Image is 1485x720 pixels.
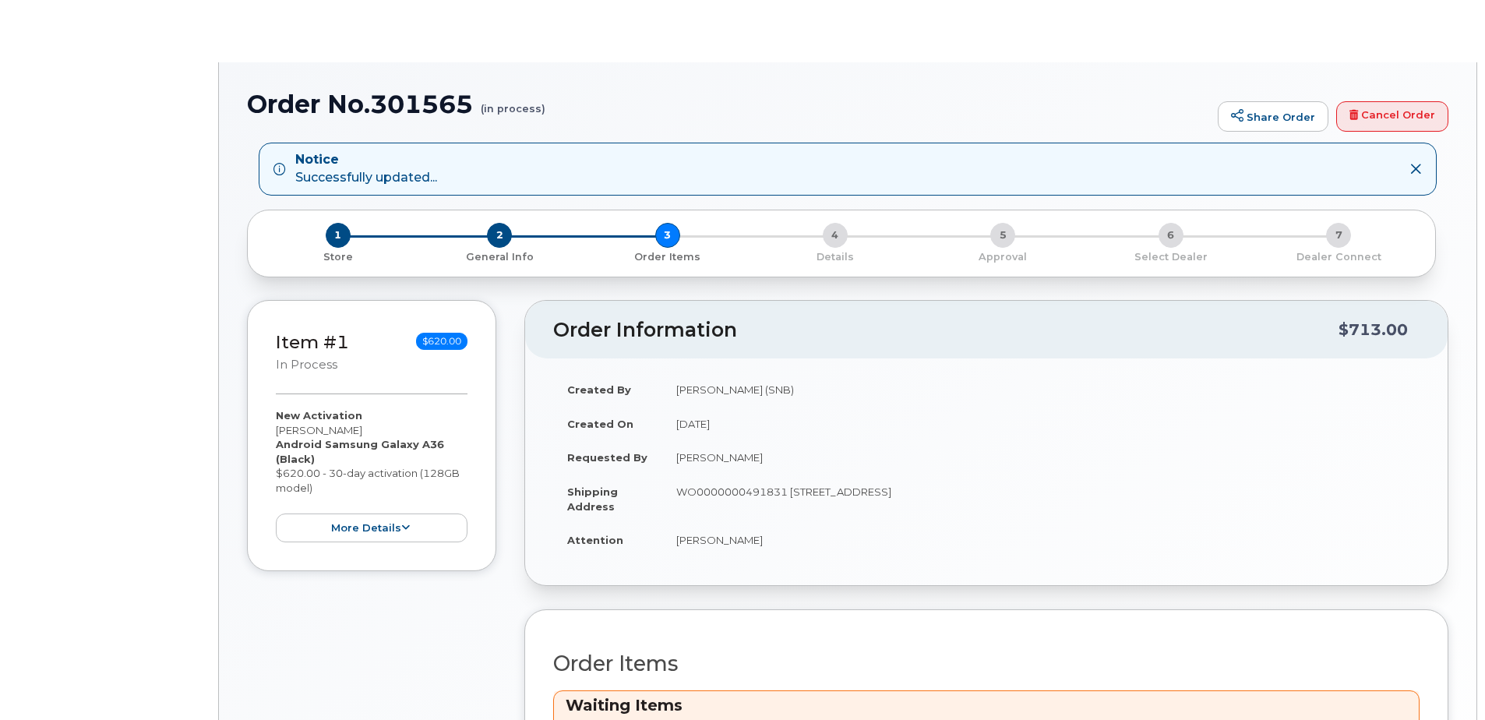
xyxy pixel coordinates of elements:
[1336,101,1448,132] a: Cancel Order
[326,223,351,248] span: 1
[567,485,618,513] strong: Shipping Address
[481,90,545,115] small: (in process)
[487,223,512,248] span: 2
[415,248,583,264] a: 2 General Info
[276,438,444,465] strong: Android Samsung Galaxy A36 (Black)
[662,372,1420,407] td: [PERSON_NAME] (SNB)
[416,333,467,350] span: $620.00
[276,409,362,422] strong: New Activation
[295,151,437,169] strong: Notice
[1339,315,1408,344] div: $713.00
[567,418,633,430] strong: Created On
[295,151,437,187] div: Successfully updated...
[662,407,1420,441] td: [DATE]
[266,250,409,264] p: Store
[567,383,631,396] strong: Created By
[276,514,467,542] button: more details
[1218,101,1328,132] a: Share Order
[422,250,577,264] p: General Info
[566,695,1407,716] h3: Waiting Items
[567,451,647,464] strong: Requested By
[553,652,1420,676] h2: Order Items
[276,331,349,353] a: Item #1
[662,440,1420,475] td: [PERSON_NAME]
[662,475,1420,523] td: WO0000000491831 [STREET_ADDRESS]
[260,248,415,264] a: 1 Store
[276,358,337,372] small: in process
[567,534,623,546] strong: Attention
[247,90,1210,118] h1: Order No.301565
[662,523,1420,557] td: [PERSON_NAME]
[276,408,467,542] div: [PERSON_NAME] $620.00 - 30-day activation (128GB model)
[553,319,1339,341] h2: Order Information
